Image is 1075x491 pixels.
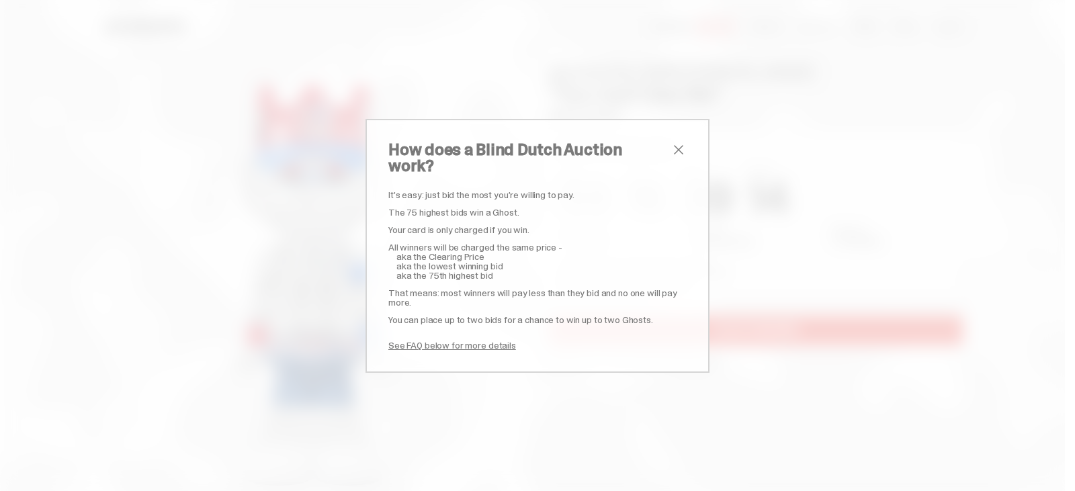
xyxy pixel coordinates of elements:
[388,190,687,199] p: It’s easy: just bid the most you’re willing to pay.
[388,288,687,307] p: That means: most winners will pay less than they bid and no one will pay more.
[388,339,516,351] a: See FAQ below for more details
[388,142,671,174] h2: How does a Blind Dutch Auction work?
[388,315,687,324] p: You can place up to two bids for a chance to win up to two Ghosts.
[396,251,484,263] span: aka the Clearing Price
[388,208,687,217] p: The 75 highest bids win a Ghost.
[396,269,493,281] span: aka the 75th highest bid
[671,142,687,158] button: close
[388,242,687,252] p: All winners will be charged the same price -
[396,260,503,272] span: aka the lowest winning bid
[388,225,687,234] p: Your card is only charged if you win.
